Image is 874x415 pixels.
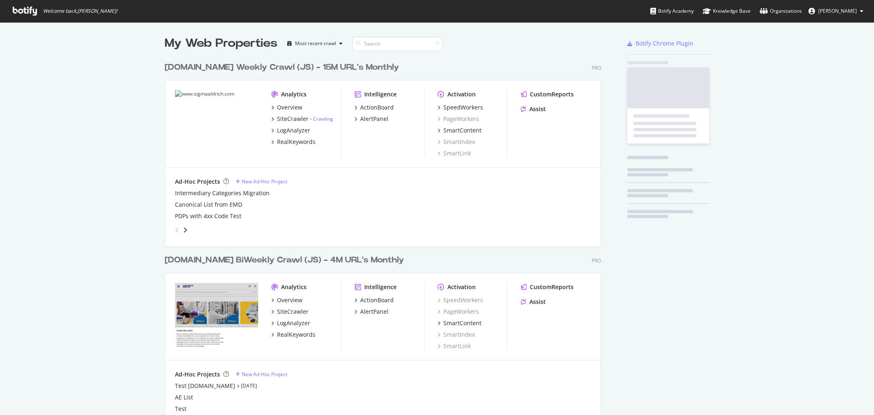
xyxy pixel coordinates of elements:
a: PageWorkers [438,115,479,123]
a: ActionBoard [354,103,394,112]
a: Test [175,405,186,413]
a: Canonical List from EMD [175,201,242,209]
a: CustomReports [521,90,574,98]
div: My Web Properties [165,35,277,52]
div: LogAnalyzer [277,126,310,135]
a: PageWorkers [438,308,479,316]
a: SmartIndex [438,138,475,146]
div: - [310,115,333,122]
a: CustomReports [521,283,574,291]
a: SmartLink [438,149,471,157]
img: www.sigmaaldrich.com [175,90,258,157]
img: merckmillipore.com [175,283,258,349]
div: SiteCrawler [277,308,309,316]
div: Assist [529,105,546,113]
a: AE List [175,393,193,401]
a: New Ad-Hoc Project [236,371,287,378]
div: ActionBoard [360,296,394,304]
a: LogAnalyzer [271,126,310,135]
div: Activation [447,283,476,291]
a: SiteCrawler [271,308,309,316]
div: Intelligence [364,283,397,291]
div: angle-left [172,223,182,237]
a: SpeedWorkers [438,296,483,304]
a: Overview [271,103,302,112]
div: New Ad-Hoc Project [242,178,287,185]
div: LogAnalyzer [277,319,310,327]
div: Pro [592,257,601,264]
div: Assist [529,298,546,306]
div: RealKeywords [277,138,316,146]
a: Crawling [313,115,333,122]
a: ActionBoard [354,296,394,304]
div: Overview [277,296,302,304]
a: Test [DOMAIN_NAME] [175,382,235,390]
div: [DOMAIN_NAME] Weekly Crawl (JS) - 15M URL's Monthly [165,62,399,73]
div: Analytics [281,283,306,291]
a: Botify Chrome Plugin [627,39,693,48]
div: Botify Chrome Plugin [636,39,693,48]
a: SpeedWorkers [438,103,483,112]
div: SpeedWorkers [443,103,483,112]
a: SmartContent [438,126,481,135]
div: CustomReports [530,283,574,291]
button: Most recent crawl [284,37,346,50]
div: Overview [277,103,302,112]
div: Organizations [760,7,802,15]
a: SmartIndex [438,331,475,339]
span: Welcome back, [PERSON_NAME] ! [43,8,117,14]
div: SiteCrawler [277,115,309,123]
a: SmartLink [438,342,471,350]
div: AlertPanel [360,308,388,316]
a: RealKeywords [271,331,316,339]
div: Intelligence [364,90,397,98]
div: Most recent crawl [295,41,336,46]
div: Analytics [281,90,306,98]
a: AlertPanel [354,308,388,316]
div: angle-right [182,226,188,234]
div: SmartContent [443,126,481,135]
div: Knowledge Base [703,7,751,15]
a: [DOMAIN_NAME] Weekly Crawl (JS) - 15M URL's Monthly [165,62,402,73]
div: CustomReports [530,90,574,98]
a: AlertPanel [354,115,388,123]
a: Intermediary Categories Migration [175,189,270,197]
div: AlertPanel [360,115,388,123]
a: Assist [521,105,546,113]
button: [PERSON_NAME] [802,5,870,18]
div: Activation [447,90,476,98]
div: RealKeywords [277,331,316,339]
div: New Ad-Hoc Project [242,371,287,378]
a: [DATE] [241,382,257,389]
a: PDPs with 4xx Code Test [175,212,241,220]
div: [DOMAIN_NAME] BiWeekly Crawl (JS) - 4M URL's Monthly [165,254,404,266]
div: ActionBoard [360,103,394,112]
div: Botify Academy [650,7,694,15]
a: [DOMAIN_NAME] BiWeekly Crawl (JS) - 4M URL's Monthly [165,254,407,266]
a: Assist [521,298,546,306]
div: Pro [592,64,601,71]
a: SmartContent [438,319,481,327]
span: Andres Perea [818,7,857,14]
a: SiteCrawler- Crawling [271,115,333,123]
div: SmartContent [443,319,481,327]
div: Ad-Hoc Projects [175,178,220,186]
a: New Ad-Hoc Project [236,178,287,185]
a: Overview [271,296,302,304]
input: Search [352,36,443,51]
div: Ad-Hoc Projects [175,370,220,379]
a: RealKeywords [271,138,316,146]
